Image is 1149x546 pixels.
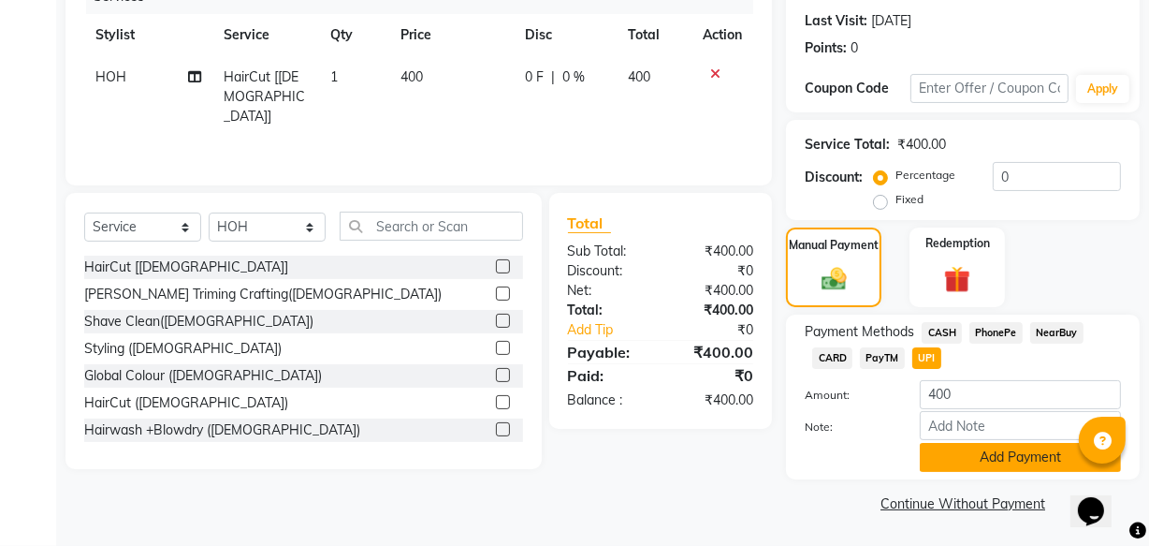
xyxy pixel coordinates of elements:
[84,285,442,304] div: [PERSON_NAME] Triming Crafting([DEMOGRAPHIC_DATA])
[554,391,661,410] div: Balance :
[661,281,767,301] div: ₹400.00
[554,281,661,301] div: Net:
[340,212,523,241] input: Search or Scan
[936,263,979,296] img: _gift.svg
[84,339,282,359] div: Styling ([DEMOGRAPHIC_DATA])
[562,67,585,87] span: 0 %
[791,419,906,435] label: Note:
[628,68,650,85] span: 400
[661,391,767,410] div: ₹400.00
[330,68,338,85] span: 1
[805,322,914,342] span: Payment Methods
[617,14,691,56] th: Total
[319,14,390,56] th: Qty
[920,443,1121,472] button: Add Payment
[84,393,288,413] div: HairCut ([DEMOGRAPHIC_DATA])
[84,312,313,332] div: Shave Clean([DEMOGRAPHIC_DATA])
[922,322,962,344] span: CASH
[95,68,126,85] span: HOH
[84,366,322,386] div: Global Colour ([DEMOGRAPHIC_DATA])
[1070,471,1130,527] iframe: chat widget
[895,191,924,208] label: Fixed
[1030,322,1084,344] span: NearBuy
[678,320,767,340] div: ₹0
[661,301,767,320] div: ₹400.00
[791,387,906,404] label: Amount:
[790,494,1136,514] a: Continue Without Payment
[805,168,863,187] div: Discount:
[1076,75,1129,103] button: Apply
[860,347,905,369] span: PayTM
[661,242,767,261] div: ₹400.00
[805,79,910,98] div: Coupon Code
[851,38,858,58] div: 0
[814,265,854,294] img: _cash.svg
[224,68,305,125] span: HairCut [[DEMOGRAPHIC_DATA]]
[212,14,319,56] th: Service
[912,347,941,369] span: UPI
[805,38,847,58] div: Points:
[84,258,288,277] div: HairCut [[DEMOGRAPHIC_DATA]]
[789,237,879,254] label: Manual Payment
[84,14,212,56] th: Stylist
[554,301,661,320] div: Total:
[554,242,661,261] div: Sub Total:
[871,11,911,31] div: [DATE]
[691,14,753,56] th: Action
[525,67,544,87] span: 0 F
[969,322,1023,344] span: PhonePe
[925,235,990,252] label: Redemption
[554,364,661,387] div: Paid:
[920,411,1121,440] input: Add Note
[805,11,867,31] div: Last Visit:
[895,167,955,184] label: Percentage
[897,135,946,155] div: ₹400.00
[401,68,424,85] span: 400
[805,135,890,155] div: Service Total:
[910,74,1069,103] input: Enter Offer / Coupon Code
[554,320,678,340] a: Add Tip
[568,214,611,233] span: Total
[661,341,767,363] div: ₹400.00
[84,421,360,440] div: Hairwash +Blowdry ([DEMOGRAPHIC_DATA])
[920,380,1121,409] input: Amount
[661,261,767,281] div: ₹0
[554,341,661,363] div: Payable:
[812,347,852,369] span: CARD
[514,14,617,56] th: Disc
[554,261,661,281] div: Discount:
[551,67,555,87] span: |
[390,14,515,56] th: Price
[661,364,767,387] div: ₹0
